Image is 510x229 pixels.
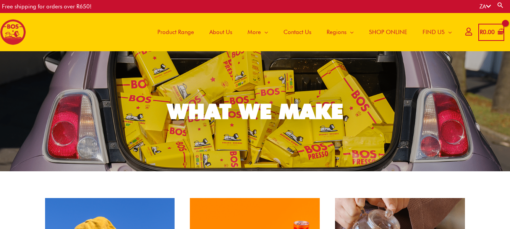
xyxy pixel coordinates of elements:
[423,21,445,44] span: FIND US
[327,21,346,44] span: Regions
[369,21,407,44] span: SHOP ONLINE
[319,13,361,51] a: Regions
[478,24,504,41] a: View Shopping Cart, empty
[497,2,504,9] a: Search button
[480,29,483,36] span: R
[157,21,194,44] span: Product Range
[150,13,202,51] a: Product Range
[202,13,240,51] a: About Us
[283,21,311,44] span: Contact Us
[361,13,415,51] a: SHOP ONLINE
[480,29,495,36] bdi: 0.00
[144,13,460,51] nav: Site Navigation
[248,21,261,44] span: More
[240,13,276,51] a: More
[276,13,319,51] a: Contact Us
[209,21,232,44] span: About Us
[167,101,343,122] div: WHAT WE MAKE
[479,3,491,10] a: ZA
